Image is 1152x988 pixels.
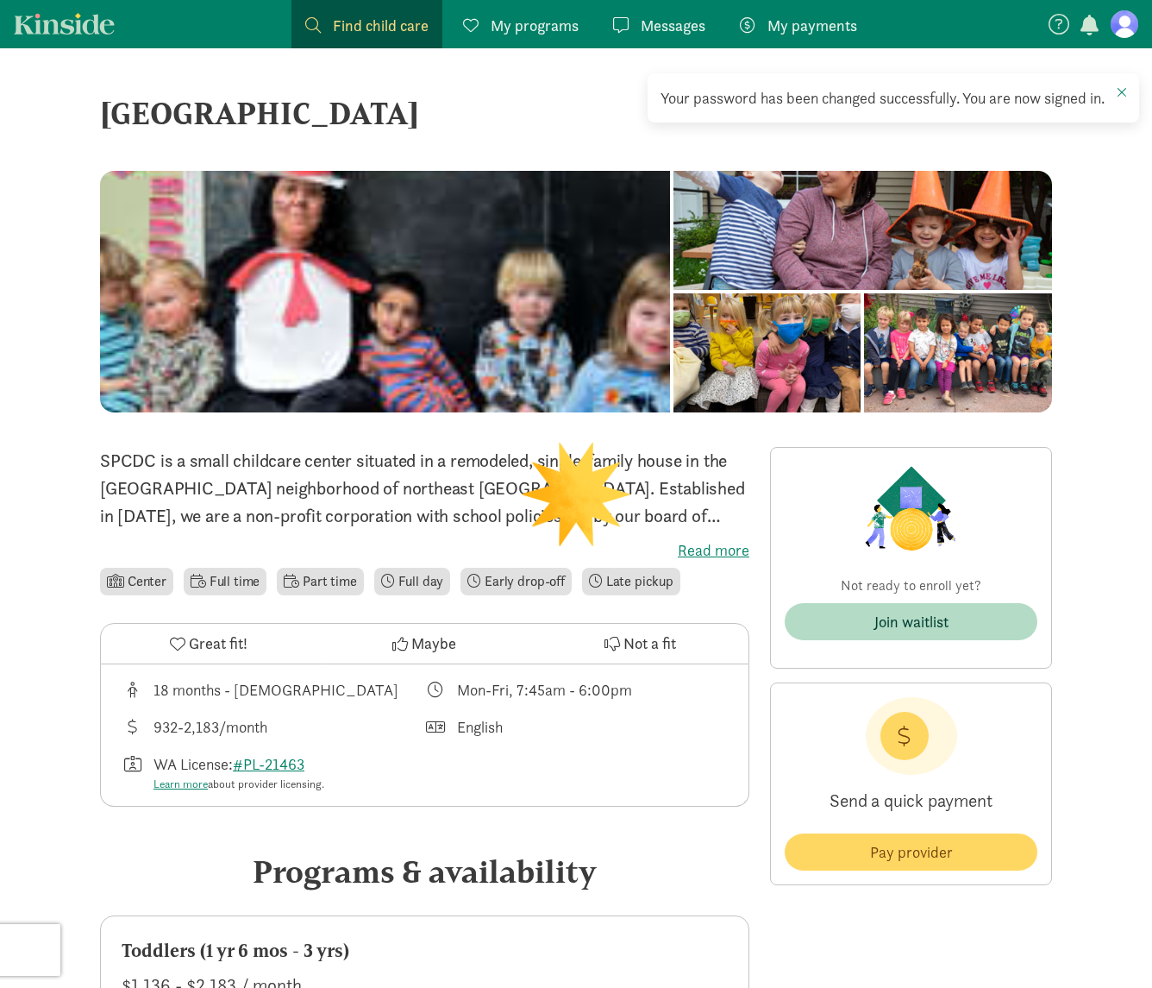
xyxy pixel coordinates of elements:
div: Age range for children that this provider cares for [122,678,425,702]
div: Languages spoken [425,715,729,739]
a: Learn more [153,777,208,791]
span: Find child care [333,14,429,37]
a: #PL-21463 [233,754,304,774]
div: License number [122,752,425,793]
div: English [457,715,503,739]
div: Mon-Fri, 7:45am - 6:00pm [457,678,632,702]
button: Not a fit [533,624,748,664]
p: Not ready to enroll yet? [785,576,1037,596]
span: Great fit! [189,632,247,655]
button: Great fit! [101,624,316,664]
div: Programs & availability [100,848,749,895]
div: WA License: [153,752,324,793]
li: Full day [374,568,451,595]
li: Full time [184,568,266,595]
div: 932-2,183/month [153,715,267,739]
span: Pay provider [870,840,953,864]
div: Your password has been changed successfully. You are now signed in. [661,86,1126,110]
div: [GEOGRAPHIC_DATA] [100,90,1052,136]
span: My payments [767,14,857,37]
li: Center [100,568,173,595]
li: Late pickup [582,568,680,595]
img: Provider logo [861,462,961,555]
span: Messages [641,14,705,37]
a: Kinside [14,13,115,35]
div: 18 months - [DEMOGRAPHIC_DATA] [153,678,398,702]
div: Class schedule [425,678,729,702]
span: Maybe [411,632,456,655]
label: Read more [100,540,749,561]
span: Not a fit [623,632,676,655]
div: Toddlers (1 yr 6 mos - 3 yrs) [122,937,728,965]
p: SPCDC is a small childcare center situated in a remodeled, single-family house in the [GEOGRAPHIC... [100,447,749,530]
p: Send a quick payment [785,775,1037,827]
div: Average tuition for this program [122,715,425,739]
button: Join waitlist [785,603,1037,640]
li: Early drop-off [460,568,572,595]
button: Maybe [316,624,532,664]
li: Part time [277,568,363,595]
div: Join waitlist [874,610,949,633]
div: about provider licensing. [153,776,324,793]
span: My programs [491,14,579,37]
